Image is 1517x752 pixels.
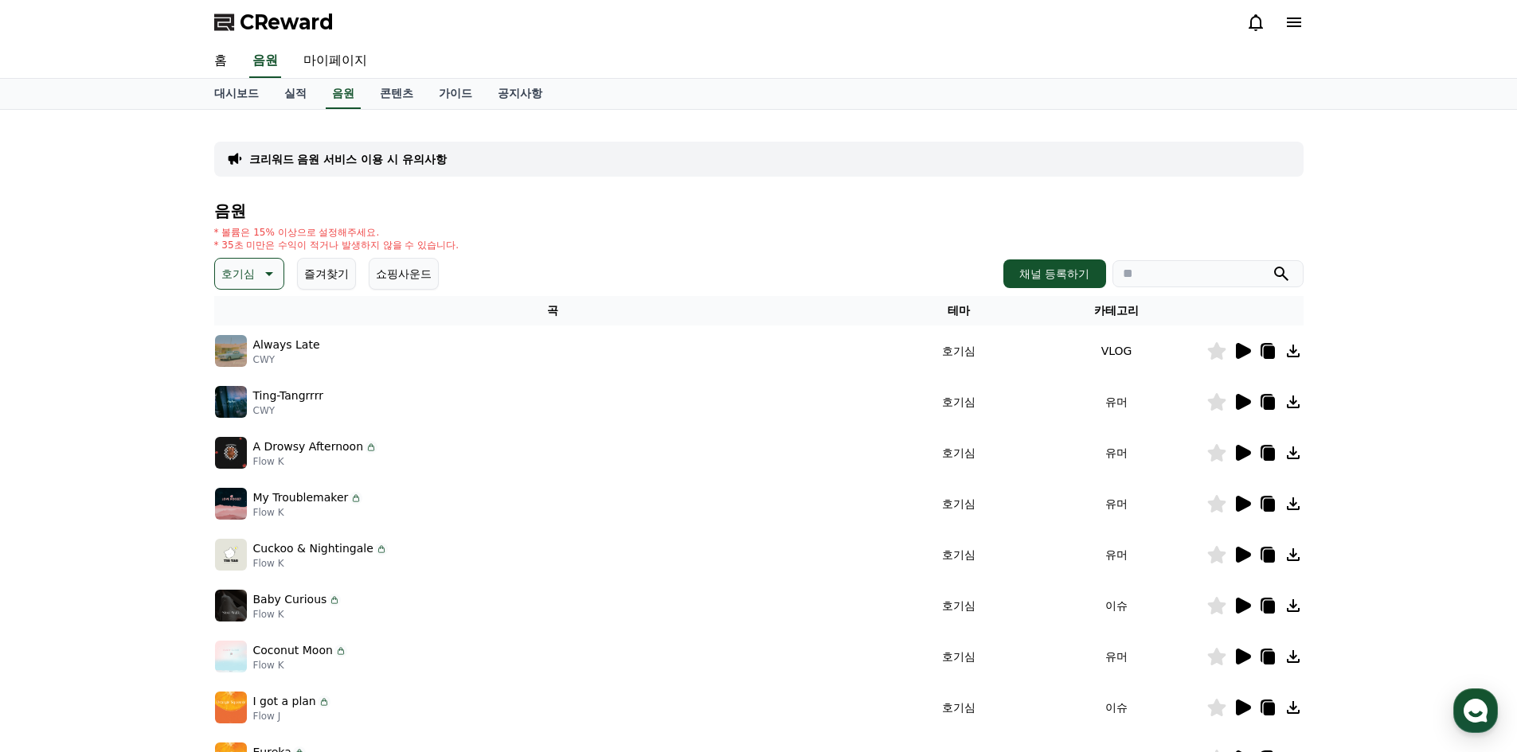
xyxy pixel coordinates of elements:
th: 곡 [214,296,891,325]
p: Cuckoo & Nightingale [253,540,373,557]
td: 호기심 [891,376,1027,427]
p: CWY [253,353,320,366]
a: CReward [214,10,334,35]
a: 공지사항 [485,79,555,109]
a: 가이드 [426,79,485,109]
p: A Drowsy Afternoon [253,438,364,455]
p: CWY [253,404,323,417]
p: Baby Curious [253,591,327,608]
p: I got a plan [253,693,316,710]
td: 유머 [1027,376,1206,427]
a: 음원 [326,79,361,109]
td: 호기심 [891,682,1027,733]
button: 즐겨찾기 [297,258,356,290]
img: music [215,590,247,621]
td: 호기심 [891,529,1027,580]
h4: 음원 [214,202,1304,220]
td: 호기심 [891,478,1027,529]
p: Flow K [253,659,347,672]
img: music [215,335,247,367]
a: 음원 [249,45,281,78]
img: music [215,692,247,723]
span: CReward [240,10,334,35]
td: 유머 [1027,631,1206,682]
p: Always Late [253,337,320,353]
p: * 35초 미만은 수익이 적거나 발생하지 않을 수 있습니다. [214,239,459,251]
button: 쇼핑사운드 [369,258,439,290]
button: 채널 등록하기 [1003,259,1105,288]
td: 유머 [1027,427,1206,478]
p: * 볼륨은 15% 이상으로 설정해주세요. [214,226,459,239]
a: 크리워드 음원 서비스 이용 시 유의사항 [249,151,447,167]
td: 호기심 [891,580,1027,631]
p: 호기심 [221,263,255,285]
a: 콘텐츠 [367,79,426,109]
p: Coconut Moon [253,642,333,659]
p: Flow K [253,455,378,468]
p: My Troublemaker [253,489,349,506]
p: Flow K [253,506,363,519]
td: 이슈 [1027,682,1206,733]
p: Flow K [253,557,388,570]
th: 카테고리 [1027,296,1206,325]
img: music [215,386,247,418]
td: 유머 [1027,529,1206,580]
img: music [215,488,247,520]
td: 호기심 [891,427,1027,478]
td: 이슈 [1027,580,1206,631]
p: Flow K [253,608,342,621]
button: 호기심 [214,258,284,290]
a: 대시보드 [201,79,272,109]
p: Ting-Tangrrrr [253,388,323,404]
td: 호기심 [891,325,1027,376]
p: Flow J [253,710,330,723]
a: 마이페이지 [291,45,380,78]
a: 실적 [272,79,319,109]
img: music [215,437,247,469]
td: 유머 [1027,478,1206,529]
a: 홈 [201,45,240,78]
img: music [215,641,247,672]
img: music [215,539,247,571]
th: 테마 [891,296,1027,325]
td: VLOG [1027,325,1206,376]
td: 호기심 [891,631,1027,682]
